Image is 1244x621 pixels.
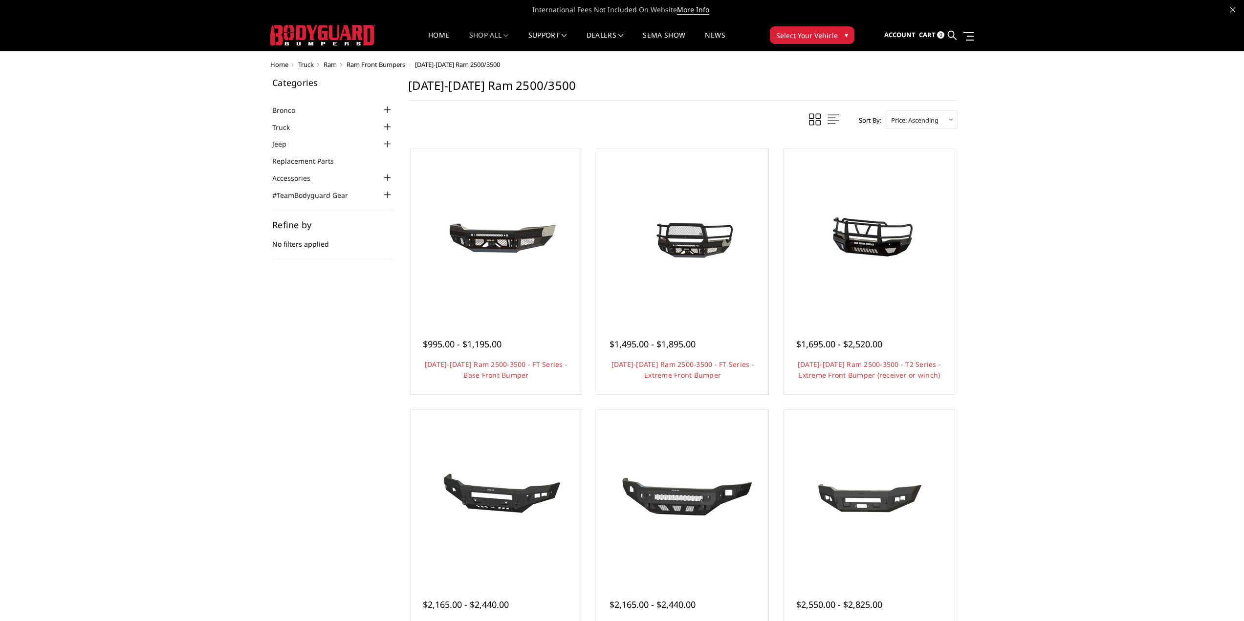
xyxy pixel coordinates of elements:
span: $2,165.00 - $2,440.00 [423,599,509,610]
span: Cart [919,30,936,39]
a: [DATE]-[DATE] Ram 2500-3500 - T2 Series - Extreme Front Bumper (receiver or winch) [798,360,941,380]
img: 2019-2025 Ram 2500-3500 - Freedom Series - Base Front Bumper (non-winch) [605,459,761,532]
a: Truck [298,60,314,69]
a: Ram [324,60,337,69]
span: ▾ [845,30,848,40]
a: Cart 0 [919,22,944,48]
a: Truck [272,122,302,132]
a: 2019-2025 Ram 2500-3500 - FT Series - Base Front Bumper [413,151,579,318]
span: $2,550.00 - $2,825.00 [796,599,882,610]
span: Account [884,30,916,39]
a: News [705,32,725,51]
a: [DATE]-[DATE] Ram 2500-3500 - FT Series - Extreme Front Bumper [611,360,754,380]
h5: Refine by [272,220,393,229]
a: Replacement Parts [272,156,346,166]
a: #TeamBodyguard Gear [272,190,360,200]
a: Account [884,22,916,48]
h1: [DATE]-[DATE] Ram 2500/3500 [408,78,958,101]
a: 2019-2026 Ram 2500-3500 - T2 Series - Extreme Front Bumper (receiver or winch) 2019-2026 Ram 2500... [786,151,953,318]
a: Ram Front Bumpers [347,60,405,69]
a: SEMA Show [643,32,685,51]
a: Support [528,32,567,51]
a: 2019-2025 Ram 2500-3500 - A2 Series- Base Front Bumper (winch mount) [786,412,953,578]
span: $1,495.00 - $1,895.00 [610,338,696,350]
a: Jeep [272,139,299,149]
span: [DATE]-[DATE] Ram 2500/3500 [415,60,500,69]
button: Select Your Vehicle [770,26,854,44]
a: shop all [469,32,509,51]
h5: Categories [272,78,393,87]
a: 2019-2024 Ram 2500-3500 - A2L Series - Base Front Bumper (Non-Winch) [413,412,579,578]
a: Accessories [272,173,323,183]
a: 2019-2026 Ram 2500-3500 - FT Series - Extreme Front Bumper 2019-2026 Ram 2500-3500 - FT Series - ... [600,151,766,318]
a: Home [270,60,288,69]
a: More Info [677,5,709,15]
div: No filters applied [272,220,393,259]
a: 2019-2025 Ram 2500-3500 - Freedom Series - Base Front Bumper (non-winch) 2019-2025 Ram 2500-3500 ... [600,412,766,578]
label: Sort By: [853,113,881,128]
span: 0 [937,31,944,39]
img: 2019-2025 Ram 2500-3500 - A2 Series- Base Front Bumper (winch mount) [791,460,947,531]
span: $2,165.00 - $2,440.00 [610,599,696,610]
span: $995.00 - $1,195.00 [423,338,502,350]
img: 2019-2025 Ram 2500-3500 - FT Series - Base Front Bumper [418,198,574,271]
img: 2019-2026 Ram 2500-3500 - T2 Series - Extreme Front Bumper (receiver or winch) [791,198,947,271]
span: Select Your Vehicle [776,30,838,41]
span: $1,695.00 - $2,520.00 [796,338,882,350]
a: Home [428,32,449,51]
img: BODYGUARD BUMPERS [270,25,375,45]
a: Dealers [587,32,624,51]
a: Bronco [272,105,307,115]
img: 2019-2024 Ram 2500-3500 - A2L Series - Base Front Bumper (Non-Winch) [418,459,574,532]
a: [DATE]-[DATE] Ram 2500-3500 - FT Series - Base Front Bumper [425,360,567,380]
